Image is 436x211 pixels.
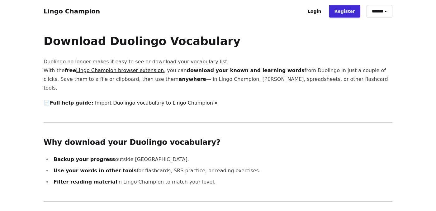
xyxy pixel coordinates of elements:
[302,5,326,17] a: Login
[54,168,137,174] strong: Use your words in other tools
[52,178,392,186] li: in Lingo Champion to match your level.
[52,155,392,164] li: outside [GEOGRAPHIC_DATA].
[44,57,392,92] p: Duolingo no longer makes it easy to see or download your vocabulary list. With the , you can from...
[54,156,115,162] strong: Backup your progress
[187,67,305,73] strong: download your known and learning words
[65,67,164,73] strong: free
[44,99,392,107] p: 📄
[50,100,93,106] strong: Full help guide:
[52,166,392,175] li: for flashcards, SRS practice, or reading exercises.
[178,76,206,82] strong: anywhere
[54,179,117,185] strong: Filter reading material
[44,138,392,148] h2: Why download your Duolingo vocabulary?
[44,7,100,15] a: Lingo Champion
[329,5,360,17] a: Register
[76,67,164,73] a: Lingo Champion browser extension
[44,35,392,47] h1: Download Duolingo Vocabulary
[95,100,218,106] a: Import Duolingo vocabulary to Lingo Champion »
